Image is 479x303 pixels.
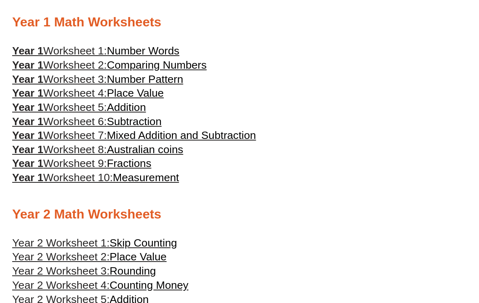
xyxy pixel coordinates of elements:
span: Place Value [107,87,164,99]
iframe: Chat Widget [297,0,479,303]
h2: Year 1 Math Worksheets [12,14,467,31]
span: Australian coins [107,143,183,156]
a: Year 1Worksheet 6:Subtraction [12,115,162,128]
span: Place Value [110,251,166,263]
h2: Year 2 Math Worksheets [12,206,467,223]
span: Fractions [107,157,151,169]
span: Year 2 Worksheet 4: [12,279,110,291]
span: Year 2 Worksheet 3: [12,265,110,277]
a: Year 1Worksheet 4:Place Value [12,87,164,99]
span: Skip Counting [110,237,177,249]
a: Year 1Worksheet 5:Addition [12,101,146,113]
a: Year 2 Worksheet 3:Rounding [12,265,156,277]
span: Mixed Addition and Subtraction [107,129,256,141]
span: Year 2 Worksheet 2: [12,251,110,263]
span: Worksheet 5: [43,101,107,113]
a: Year 1Worksheet 9:Fractions [12,157,151,169]
a: Year 1Worksheet 10:Measurement [12,171,179,184]
a: Year 1Worksheet 7:Mixed Addition and Subtraction [12,129,256,141]
span: Year 2 Worksheet 1: [12,237,110,249]
a: Year 1Worksheet 3:Number Pattern [12,73,183,85]
span: Counting Money [110,279,188,291]
span: Worksheet 1: [43,45,107,57]
span: Addition [107,101,146,113]
span: Worksheet 10: [43,171,113,184]
a: Year 1Worksheet 8:Australian coins [12,143,183,156]
span: Number Pattern [107,73,183,85]
a: Year 1Worksheet 2:Comparing Numbers [12,59,207,71]
a: Year 2 Worksheet 4:Counting Money [12,279,188,291]
span: Subtraction [107,115,162,128]
span: Worksheet 4: [43,87,107,99]
a: Year 2 Worksheet 1:Skip Counting [12,237,177,249]
span: Measurement [113,171,179,184]
span: Worksheet 7: [43,129,107,141]
a: Year 2 Worksheet 2:Place Value [12,251,166,263]
span: Worksheet 8: [43,143,107,156]
a: Year 1Worksheet 1:Number Words [12,45,179,57]
span: Worksheet 2: [43,59,107,71]
span: Worksheet 6: [43,115,107,128]
span: Rounding [110,265,156,277]
span: Comparing Numbers [107,59,207,71]
span: Worksheet 3: [43,73,107,85]
span: Number Words [107,45,179,57]
span: Worksheet 9: [43,157,107,169]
